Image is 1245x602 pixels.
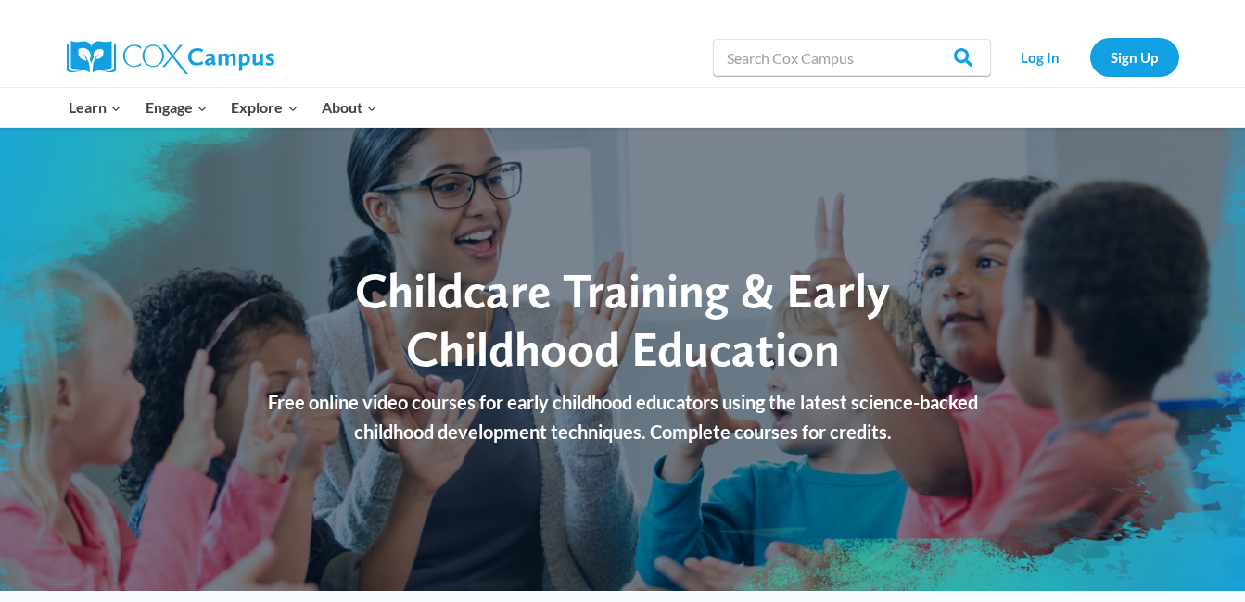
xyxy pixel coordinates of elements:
[322,95,377,119] span: About
[67,41,274,74] img: Cox Campus
[57,88,389,127] nav: Primary Navigation
[231,95,298,119] span: Explore
[355,261,890,377] span: Childcare Training & Early Childhood Education
[69,95,121,119] span: Learn
[713,39,991,76] input: Search Cox Campus
[146,95,208,119] span: Engage
[248,387,998,446] p: Free online video courses for early childhood educators using the latest science-backed childhood...
[1000,38,1081,76] a: Log In
[1090,38,1179,76] a: Sign Up
[1000,38,1179,76] nav: Secondary Navigation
